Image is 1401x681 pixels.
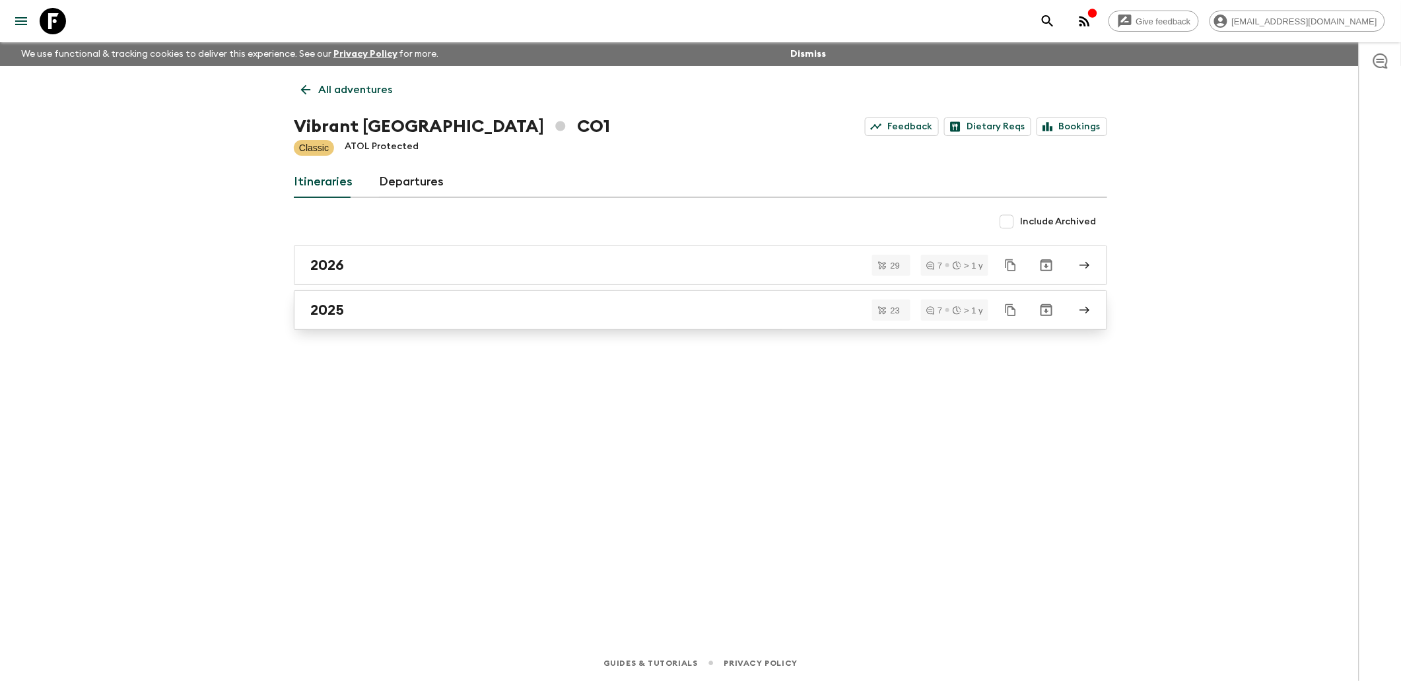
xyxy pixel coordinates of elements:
[294,166,353,198] a: Itineraries
[926,306,942,315] div: 7
[294,290,1107,330] a: 2025
[294,113,610,140] h1: Vibrant [GEOGRAPHIC_DATA] CO1
[724,656,798,670] a: Privacy Policy
[787,45,829,63] button: Dismiss
[345,140,419,156] p: ATOL Protected
[953,261,983,270] div: > 1 y
[926,261,942,270] div: 7
[1033,252,1060,278] button: Archive
[1037,117,1107,136] a: Bookings
[379,166,444,198] a: Departures
[1020,215,1097,228] span: Include Archived
[1129,16,1198,26] span: Give feedback
[953,306,983,315] div: > 1 y
[883,306,908,315] span: 23
[294,245,1107,285] a: 2026
[883,261,908,270] span: 29
[944,117,1031,136] a: Dietary Reqs
[16,42,444,66] p: We use functional & tracking cookies to deliver this experience. See our for more.
[865,117,939,136] a: Feedback
[1210,11,1385,32] div: [EMAIL_ADDRESS][DOMAIN_NAME]
[603,656,698,670] a: Guides & Tutorials
[1109,11,1199,32] a: Give feedback
[310,302,344,319] h2: 2025
[1033,297,1060,323] button: Archive
[8,8,34,34] button: menu
[1035,8,1061,34] button: search adventures
[1225,16,1384,26] span: [EMAIL_ADDRESS][DOMAIN_NAME]
[999,253,1023,277] button: Duplicate
[299,141,329,154] p: Classic
[294,77,399,103] a: All adventures
[318,82,392,98] p: All adventures
[999,298,1023,322] button: Duplicate
[310,257,344,274] h2: 2026
[333,49,397,59] a: Privacy Policy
